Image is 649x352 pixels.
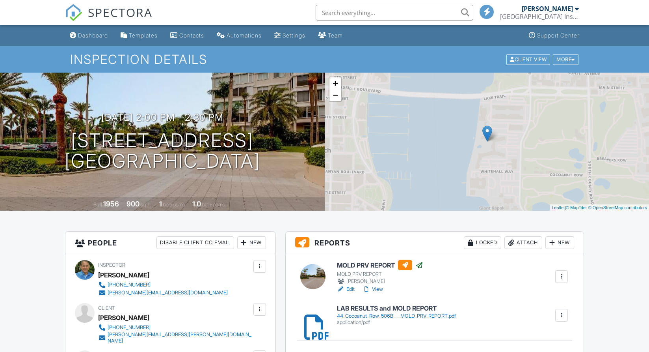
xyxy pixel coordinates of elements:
a: © OpenStreetMap contributors [588,205,647,210]
span: Built [93,202,102,208]
div: 1.0 [192,200,201,208]
span: Client [98,305,115,311]
div: [PERSON_NAME] [522,5,573,13]
div: | [550,204,649,211]
span: SPECTORA [88,4,152,21]
div: Settings [283,32,305,39]
div: MOLD PRV REPORT [337,271,423,277]
div: Templates [129,32,158,39]
a: Leaflet [552,205,565,210]
input: Search everything... [316,5,473,21]
span: bathrooms [202,202,225,208]
h6: MOLD PRV REPORT [337,260,423,270]
a: Templates [117,28,161,43]
a: © MapTiler [566,205,587,210]
div: 1956 [103,200,119,208]
div: Automations [227,32,262,39]
a: [PERSON_NAME][EMAIL_ADDRESS][DOMAIN_NAME] [98,289,228,297]
a: SPECTORA [65,11,152,27]
h3: [DATE] 2:00 pm - 2:30 pm [101,112,223,123]
div: [PERSON_NAME][EMAIL_ADDRESS][DOMAIN_NAME] [108,290,228,296]
div: 44_Cocoanut_Row_506B___MOLD_PRV_REPORT.pdf [337,313,456,319]
a: Zoom in [329,77,341,89]
div: [PERSON_NAME] [98,269,149,281]
div: Attach [504,236,542,249]
a: Client View [506,56,552,62]
div: Contacts [179,32,204,39]
div: [PERSON_NAME][EMAIL_ADDRESS][PERSON_NAME][DOMAIN_NAME] [108,331,251,344]
div: Locked [464,236,501,249]
h3: People [65,232,275,254]
a: [PHONE_NUMBER] [98,324,251,331]
h6: LAB RESULTS and MOLD REPORT [337,305,456,312]
span: bedrooms [163,202,185,208]
h1: Inspection Details [70,52,579,66]
div: More [553,54,578,65]
div: [PHONE_NUMBER] [108,282,151,288]
a: Dashboard [67,28,111,43]
div: Dashboard [78,32,108,39]
div: [PERSON_NAME] [337,277,423,285]
img: The Best Home Inspection Software - Spectora [65,4,82,21]
a: Automations (Basic) [214,28,265,43]
a: [PERSON_NAME][EMAIL_ADDRESS][PERSON_NAME][DOMAIN_NAME] [98,331,251,344]
a: Zoom out [329,89,341,101]
h1: [STREET_ADDRESS] [GEOGRAPHIC_DATA] [65,130,260,172]
div: Client View [506,54,550,65]
a: View [363,285,383,293]
div: [PHONE_NUMBER] [108,324,151,331]
div: New [545,236,574,249]
h3: Reports [286,232,584,254]
a: Settings [271,28,309,43]
div: application/pdf [337,319,456,326]
span: Inspector [98,262,125,268]
div: Disable Client CC Email [156,236,234,249]
a: Contacts [167,28,207,43]
span: sq. ft. [141,202,152,208]
div: 5th Avenue Building Inspections, Inc. [500,13,579,21]
div: Team [328,32,343,39]
div: 1 [159,200,162,208]
a: Team [315,28,346,43]
a: LAB RESULTS and MOLD REPORT 44_Cocoanut_Row_506B___MOLD_PRV_REPORT.pdf application/pdf [337,305,456,325]
div: [PERSON_NAME] [98,312,149,324]
a: Edit [337,285,355,293]
div: New [237,236,266,249]
a: [PHONE_NUMBER] [98,281,228,289]
div: Support Center [537,32,579,39]
a: MOLD PRV REPORT MOLD PRV REPORT [PERSON_NAME] [337,260,423,285]
a: Support Center [526,28,582,43]
div: 900 [126,200,139,208]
